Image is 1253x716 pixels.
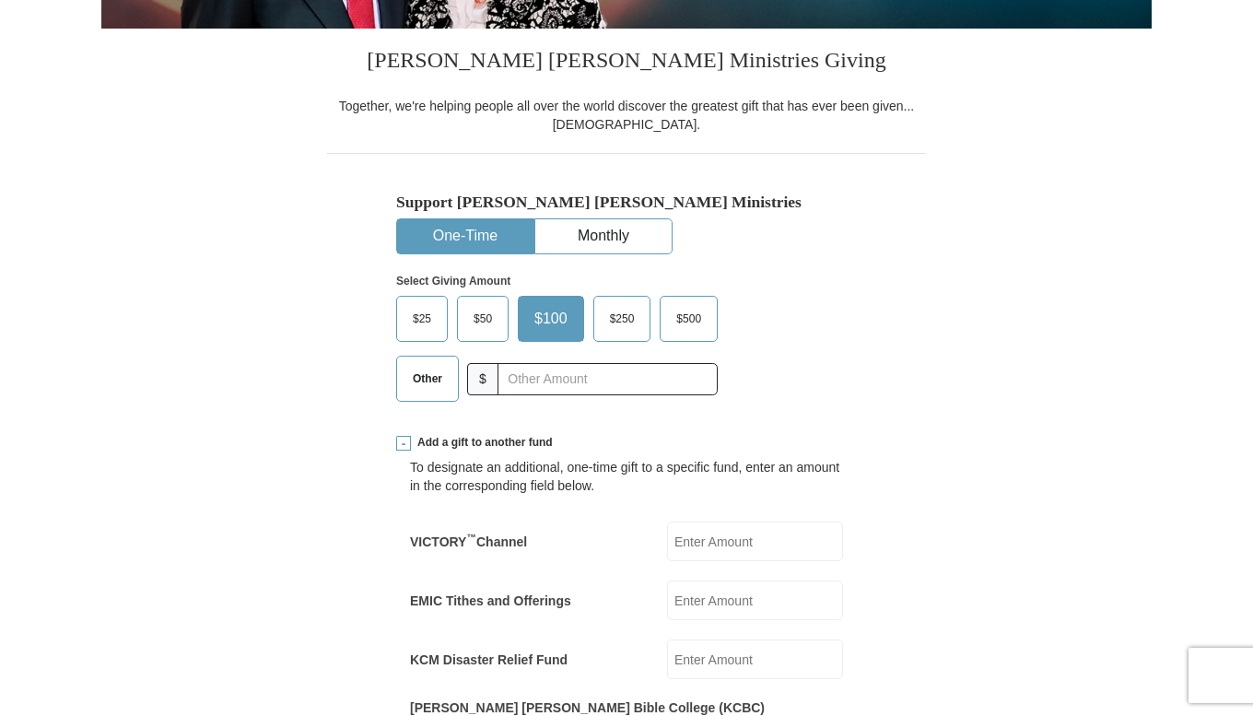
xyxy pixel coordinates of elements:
[404,305,440,333] span: $25
[410,458,843,495] div: To designate an additional, one-time gift to a specific fund, enter an amount in the correspondin...
[667,640,843,679] input: Enter Amount
[396,275,510,288] strong: Select Giving Amount
[410,592,571,610] label: EMIC Tithes and Offerings
[498,363,718,395] input: Other Amount
[601,305,644,333] span: $250
[667,522,843,561] input: Enter Amount
[410,533,527,551] label: VICTORY Channel
[535,219,672,253] button: Monthly
[404,365,451,393] span: Other
[466,532,476,543] sup: ™
[327,97,926,134] div: Together, we're helping people all over the world discover the greatest gift that has ever been g...
[667,581,843,620] input: Enter Amount
[396,193,857,212] h5: Support [PERSON_NAME] [PERSON_NAME] Ministries
[411,435,553,451] span: Add a gift to another fund
[667,305,710,333] span: $500
[467,363,498,395] span: $
[397,219,533,253] button: One-Time
[525,305,577,333] span: $100
[464,305,501,333] span: $50
[327,29,926,97] h3: [PERSON_NAME] [PERSON_NAME] Ministries Giving
[410,651,568,669] label: KCM Disaster Relief Fund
